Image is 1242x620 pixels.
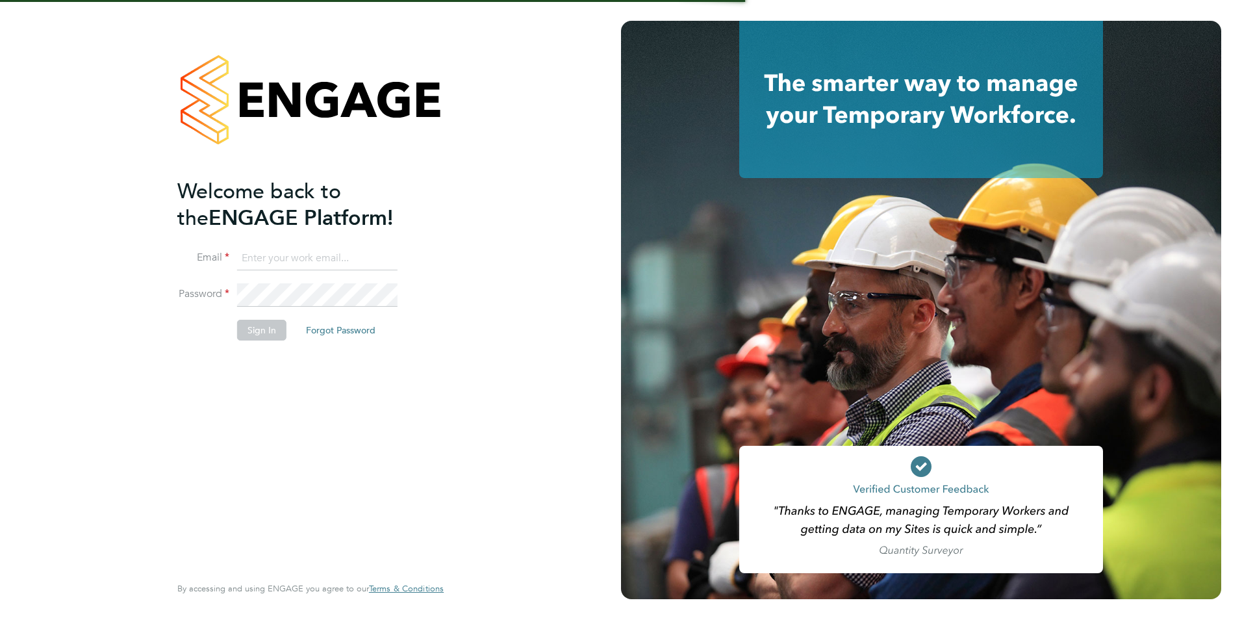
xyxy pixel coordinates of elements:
span: By accessing and using ENGAGE you agree to our [177,583,444,594]
label: Password [177,287,229,301]
span: Welcome back to the [177,179,341,231]
input: Enter your work email... [237,247,398,270]
h2: ENGAGE Platform! [177,178,431,231]
a: Terms & Conditions [369,584,444,594]
button: Forgot Password [296,320,386,341]
label: Email [177,251,229,265]
button: Sign In [237,320,286,341]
